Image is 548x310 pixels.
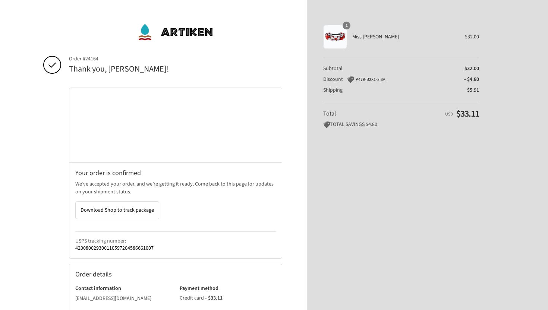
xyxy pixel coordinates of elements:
[75,169,276,177] h2: Your order is confirmed
[180,285,276,292] h3: Payment method
[69,56,282,62] span: Order #24164
[465,33,479,41] span: $32.00
[69,88,282,162] iframe: Google map displaying pin point of shipping address: Cherry Hill, New Jersey
[366,121,377,128] span: $4.80
[323,65,416,72] th: Subtotal
[81,206,154,214] span: Download Shop to track package
[75,201,159,219] button: Download Shop to track package
[69,64,282,75] h2: Thank you, [PERSON_NAME]!
[352,34,454,40] span: Miss [PERSON_NAME]
[323,110,336,118] span: Total
[205,294,223,302] span: - $33.11
[75,244,154,252] a: 420080029300110597204586661007
[75,295,151,302] bdo: [EMAIL_ADDRESS][DOMAIN_NAME]
[138,21,214,43] img: ArtiKen
[456,107,479,120] span: $33.11
[75,270,176,279] h2: Order details
[75,180,276,196] p: We’ve accepted your order, and we’re getting it ready. Come back to this page for updates on your...
[343,22,350,29] span: 1
[445,111,453,117] span: USD
[356,76,385,83] span: P479-B2X1-8I8A
[323,121,365,128] span: TOTAL SAVINGS
[464,76,479,83] span: - $4.80
[75,237,126,245] strong: USPS tracking number:
[323,76,343,83] span: Discount
[323,86,343,94] span: Shipping
[467,86,479,94] span: $5.91
[75,285,172,292] h3: Contact information
[464,65,479,72] span: $32.00
[180,294,204,302] span: Credit card
[323,25,347,49] img: Handmade Beaded ArtiKen Miss Daisy Maroon and White Bracelet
